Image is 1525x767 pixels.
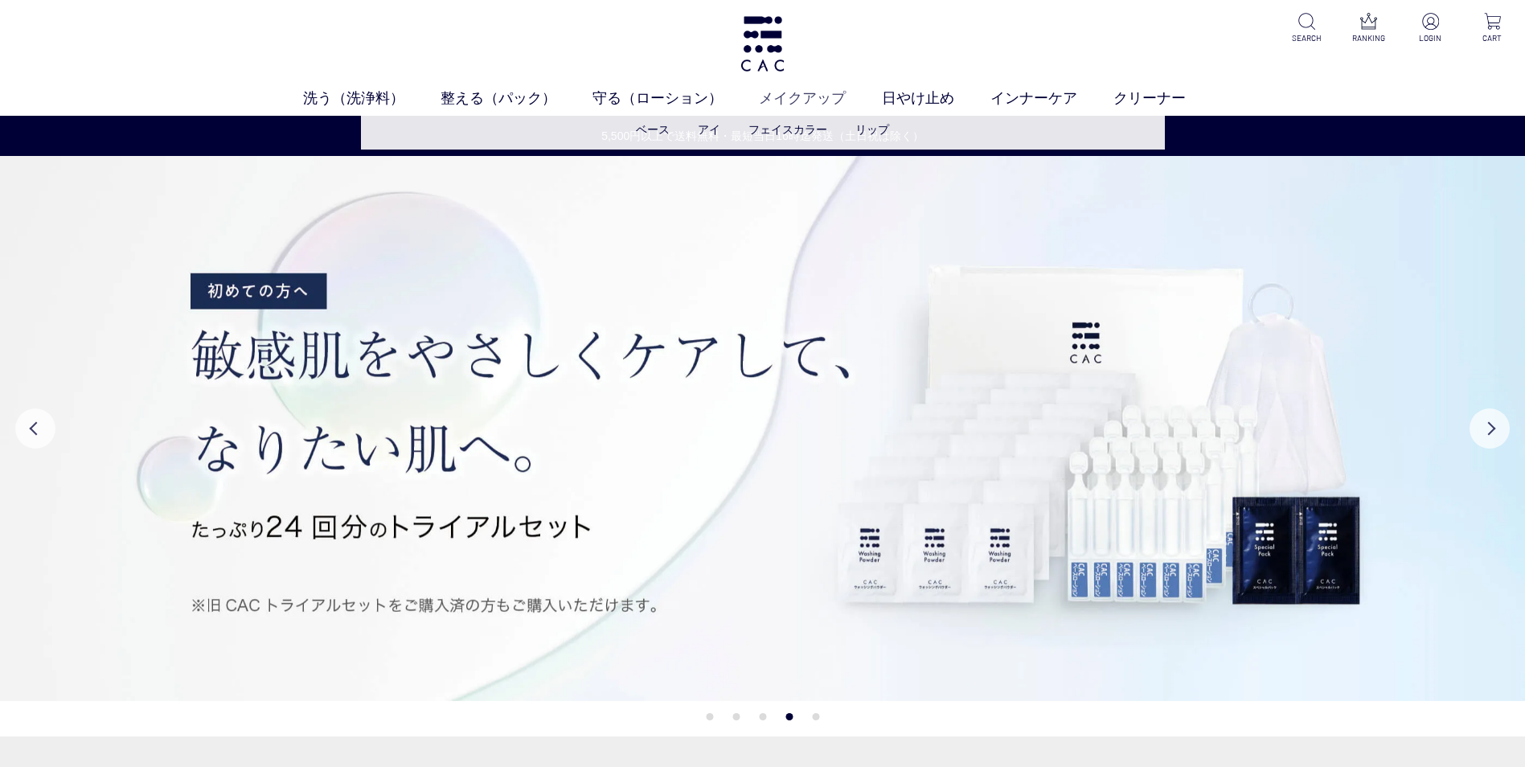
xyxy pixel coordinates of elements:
[1349,32,1388,44] p: RANKING
[1411,13,1450,44] a: LOGIN
[855,123,889,136] a: リップ
[759,713,766,720] button: 3 of 5
[15,408,55,449] button: Previous
[706,713,713,720] button: 1 of 5
[1473,32,1512,44] p: CART
[748,123,827,136] a: フェイスカラー
[990,88,1113,109] a: インナーケア
[812,713,819,720] button: 5 of 5
[1287,13,1326,44] a: SEARCH
[636,123,670,136] a: ベース
[441,88,592,109] a: 整える（パック）
[738,16,787,72] img: logo
[732,713,740,720] button: 2 of 5
[592,88,759,109] a: 守る（ローション）
[1113,88,1222,109] a: クリーナー
[759,88,882,109] a: メイクアップ
[1287,32,1326,44] p: SEARCH
[1,128,1524,145] a: 5,500円以上で送料無料・最短当日16時迄発送（土日祝は除く）
[1349,13,1388,44] a: RANKING
[698,123,720,136] a: アイ
[303,88,441,109] a: 洗う（洗浄料）
[785,713,793,720] button: 4 of 5
[1470,408,1510,449] button: Next
[1411,32,1450,44] p: LOGIN
[1473,13,1512,44] a: CART
[882,88,990,109] a: 日やけ止め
